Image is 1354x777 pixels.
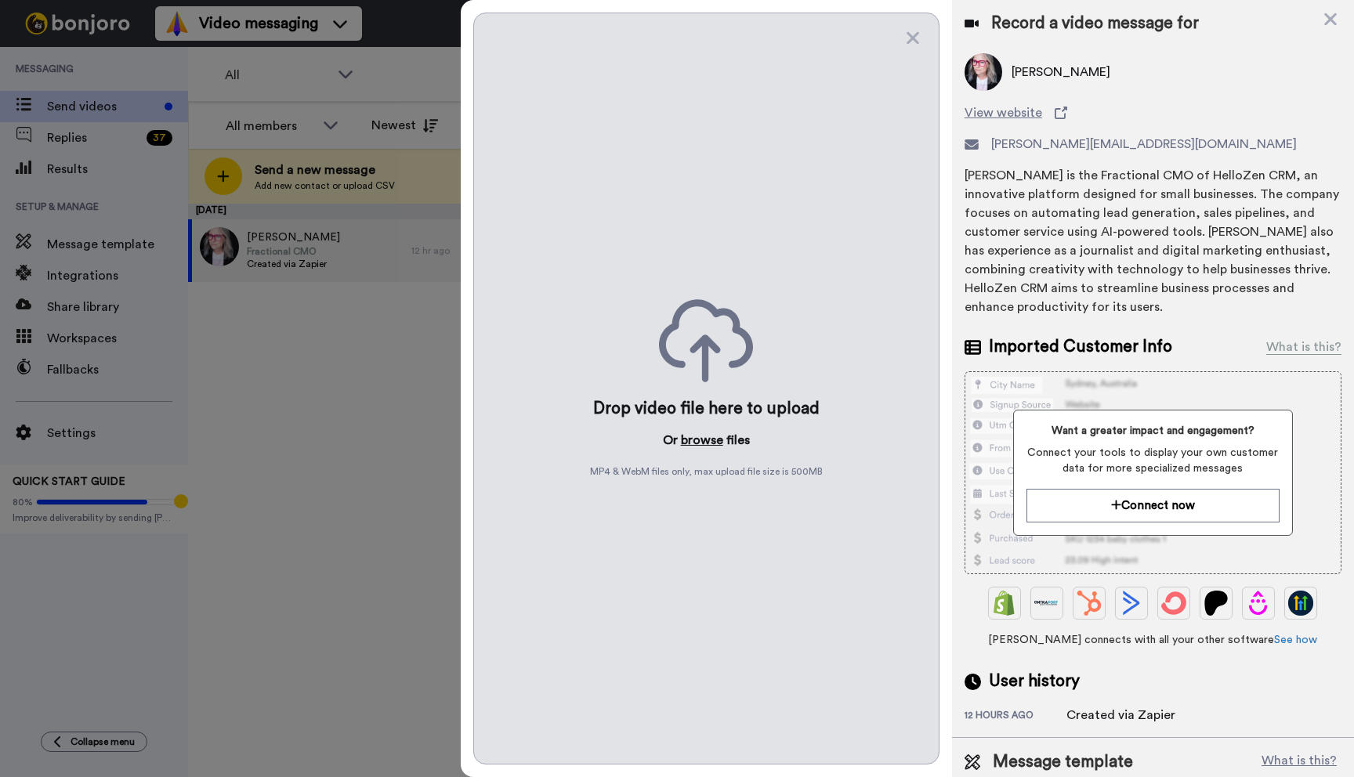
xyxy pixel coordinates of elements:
div: Drop video file here to upload [593,398,820,420]
img: Drip [1246,591,1271,616]
img: ActiveCampaign [1119,591,1144,616]
div: What is this? [1266,338,1341,356]
button: Connect now [1026,489,1280,522]
img: Hubspot [1077,591,1102,616]
span: [PERSON_NAME][EMAIL_ADDRESS][DOMAIN_NAME] [991,135,1297,154]
img: Ontraport [1034,591,1059,616]
img: GoHighLevel [1288,591,1313,616]
p: Or files [663,431,750,450]
span: Connect your tools to display your own customer data for more specialized messages [1026,445,1280,476]
span: Want a greater impact and engagement? [1026,423,1280,439]
span: User history [989,670,1080,693]
span: Message template [993,750,1133,774]
a: See how [1274,634,1317,645]
span: [PERSON_NAME] connects with all your other software [965,632,1341,648]
div: [PERSON_NAME] is the Fractional CMO of HelloZen CRM, an innovative platform designed for small bu... [965,166,1341,316]
div: Created via Zapier [1066,706,1175,725]
button: What is this? [1257,750,1341,774]
a: View website [965,103,1341,122]
img: ConvertKit [1161,591,1186,616]
span: View website [965,103,1042,122]
img: Shopify [992,591,1017,616]
button: browse [681,431,723,450]
span: MP4 & WebM files only, max upload file size is 500 MB [590,465,823,478]
div: 12 hours ago [965,709,1066,725]
img: Patreon [1204,591,1229,616]
span: Imported Customer Info [989,335,1172,359]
